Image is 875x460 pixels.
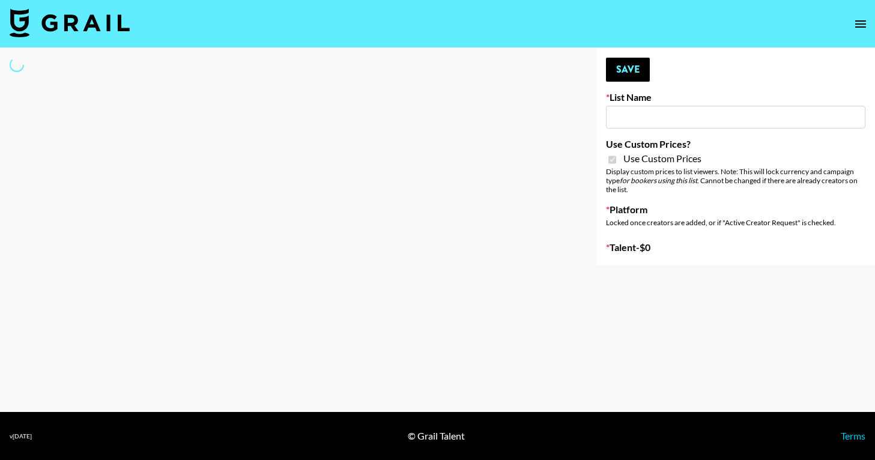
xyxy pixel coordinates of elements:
[849,12,873,36] button: open drawer
[606,204,865,216] label: Platform
[606,58,650,82] button: Save
[606,241,865,253] label: Talent - $ 0
[10,8,130,37] img: Grail Talent
[606,167,865,194] div: Display custom prices to list viewers. Note: This will lock currency and campaign type . Cannot b...
[606,91,865,103] label: List Name
[606,138,865,150] label: Use Custom Prices?
[623,153,701,165] span: Use Custom Prices
[841,430,865,441] a: Terms
[620,176,697,185] em: for bookers using this list
[408,430,465,442] div: © Grail Talent
[606,218,865,227] div: Locked once creators are added, or if "Active Creator Request" is checked.
[10,432,32,440] div: v [DATE]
